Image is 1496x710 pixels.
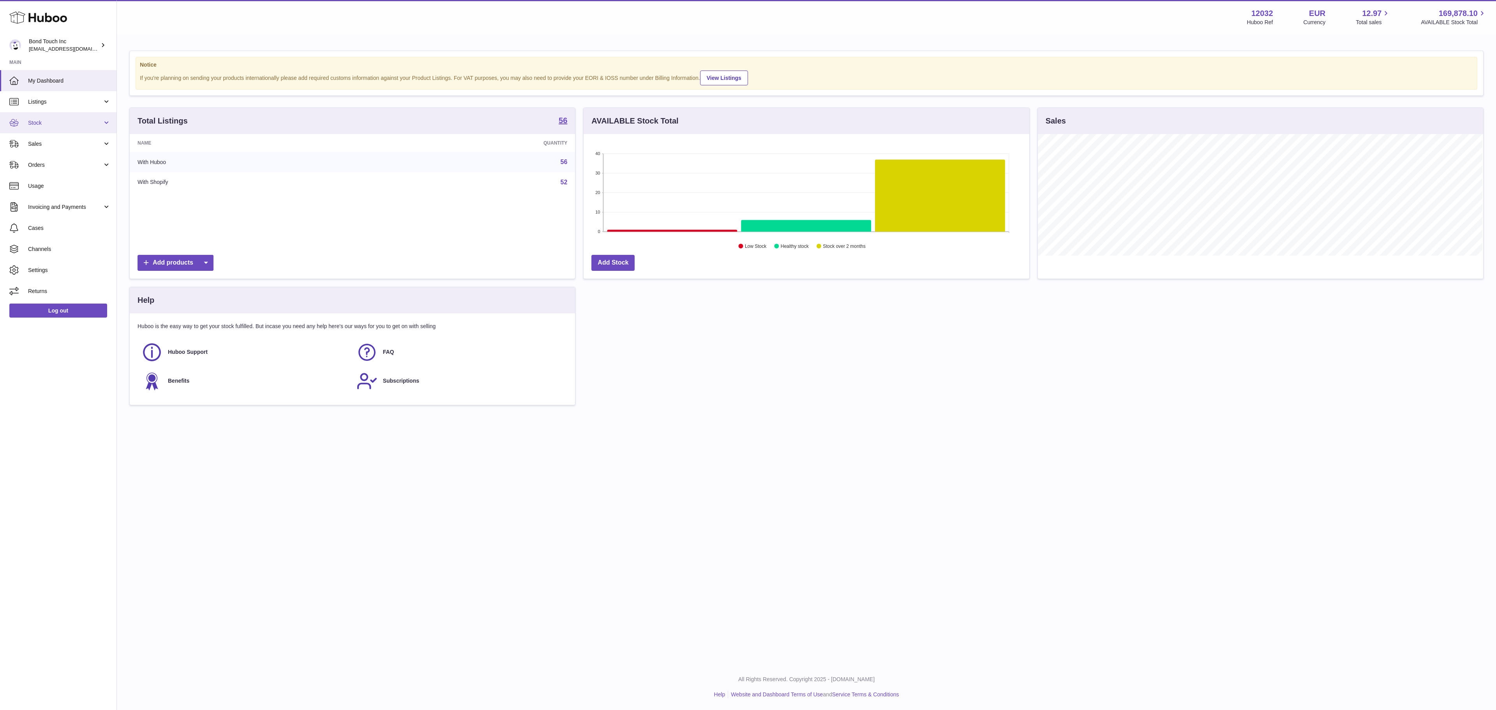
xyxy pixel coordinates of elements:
h3: Help [138,295,154,306]
a: View Listings [700,71,748,85]
strong: 12032 [1251,8,1273,19]
a: 56 [559,117,567,126]
span: Orders [28,161,102,169]
th: Name [130,134,370,152]
td: With Huboo [130,152,370,172]
a: Add Stock [591,255,635,271]
text: Low Stock [745,244,767,249]
text: 30 [596,171,600,175]
span: 12.97 [1362,8,1381,19]
span: Channels [28,245,111,253]
text: Stock over 2 months [823,244,866,249]
strong: 56 [559,117,567,124]
text: 40 [596,151,600,156]
p: All Rights Reserved. Copyright 2025 - [DOMAIN_NAME] [123,676,1490,683]
h3: Sales [1046,116,1066,126]
text: 0 [598,229,600,234]
span: Settings [28,267,111,274]
a: Subscriptions [356,371,564,392]
span: Total sales [1356,19,1390,26]
a: Add products [138,255,213,271]
div: Bond Touch Inc [29,38,99,53]
span: Returns [28,288,111,295]
td: With Shopify [130,172,370,193]
text: Healthy stock [781,244,809,249]
div: If you're planning on sending your products internationally please add required customs informati... [140,69,1473,85]
a: Service Terms & Conditions [832,691,899,698]
img: logistics@bond-touch.com [9,39,21,51]
a: Website and Dashboard Terms of Use [731,691,823,698]
h3: Total Listings [138,116,188,126]
span: 169,878.10 [1439,8,1478,19]
a: Log out [9,304,107,318]
p: Huboo is the easy way to get your stock fulfilled. But incase you need any help here's our ways f... [138,323,567,330]
text: 10 [596,210,600,214]
strong: EUR [1309,8,1325,19]
a: FAQ [356,342,564,363]
span: [EMAIL_ADDRESS][DOMAIN_NAME] [29,46,115,52]
span: Benefits [168,377,189,385]
a: Benefits [141,371,349,392]
div: Currency [1304,19,1326,26]
span: Cases [28,224,111,232]
span: Listings [28,98,102,106]
span: AVAILABLE Stock Total [1421,19,1487,26]
a: Help [714,691,725,698]
span: Subscriptions [383,377,419,385]
a: 12.97 Total sales [1356,8,1390,26]
strong: Notice [140,61,1473,69]
span: FAQ [383,348,394,356]
span: Stock [28,119,102,127]
span: Huboo Support [168,348,208,356]
text: 20 [596,190,600,195]
span: Usage [28,182,111,190]
h3: AVAILABLE Stock Total [591,116,678,126]
th: Quantity [370,134,575,152]
span: Invoicing and Payments [28,203,102,211]
span: Sales [28,140,102,148]
a: 52 [561,179,568,185]
li: and [728,691,899,698]
span: My Dashboard [28,77,111,85]
a: 169,878.10 AVAILABLE Stock Total [1421,8,1487,26]
a: Huboo Support [141,342,349,363]
a: 56 [561,159,568,165]
div: Huboo Ref [1247,19,1273,26]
